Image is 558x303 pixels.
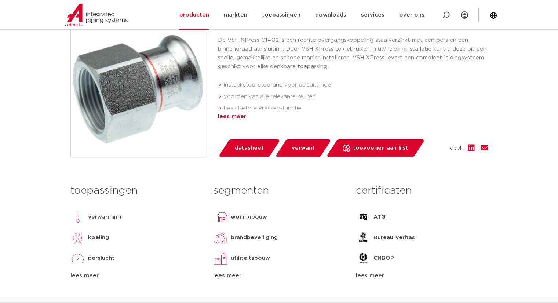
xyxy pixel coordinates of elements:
[88,233,109,242] p: koeling
[71,22,206,157] img: Product Image for VSH XPress Staalverzinkt overgang (press x binnendraad)
[88,254,114,263] p: perslucht
[224,79,488,91] li: insteekstop: stoprand voor buisuiteinde
[235,142,264,154] span: datasheet
[213,230,228,245] img: brandbeveiliging
[70,251,85,266] img: perslucht
[353,142,408,154] span: toevoegen aan lijst
[213,251,228,266] img: utiliteitsbouw
[450,144,462,153] span: deel:
[292,142,315,154] span: verwant
[70,271,202,280] div: lees meer
[213,183,345,198] h3: segmenten
[275,139,331,157] a: verwant
[356,230,371,245] img: Bureau Veritas
[218,112,488,121] div: lees meer
[373,254,394,263] p: CNBOP
[356,183,488,198] h3: certificaten
[373,233,415,242] p: Bureau Veritas
[218,139,280,157] a: datasheet
[213,210,228,224] img: woningbouw
[231,254,270,263] p: utiliteitsbouw
[88,213,121,222] p: verwarming
[70,183,202,198] h3: toepassingen
[356,251,371,266] img: CNBOP
[356,210,371,224] img: ATG
[373,213,386,222] p: ATG
[224,103,488,114] li: Leak Before Pressed-functie
[224,91,488,103] li: voorzien van alle relevante keuren
[231,233,278,242] p: brandbeveiliging
[218,36,488,71] p: De VSH XPress C1402 is een rechte overgangskoppeling staalverzinkt met een pers en een binnendraa...
[356,271,488,280] div: lees meer
[213,271,345,280] div: lees meer
[70,230,85,245] img: koeling
[70,210,85,224] img: verwarming
[231,213,267,222] p: woningbouw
